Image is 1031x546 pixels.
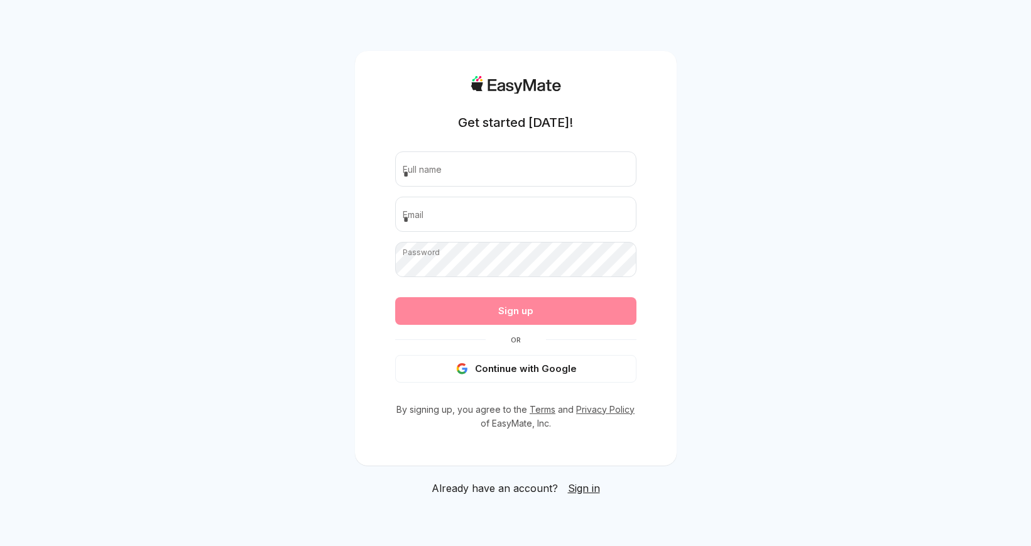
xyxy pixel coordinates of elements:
a: Terms [530,404,555,415]
button: Continue with Google [395,355,636,383]
h1: Get started [DATE]! [458,114,573,131]
a: Sign in [568,481,600,496]
span: Or [486,335,546,345]
p: By signing up, you agree to the and of EasyMate, Inc. [395,403,636,430]
a: Privacy Policy [576,404,635,415]
span: Already have an account? [432,481,558,496]
span: Sign in [568,482,600,494]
